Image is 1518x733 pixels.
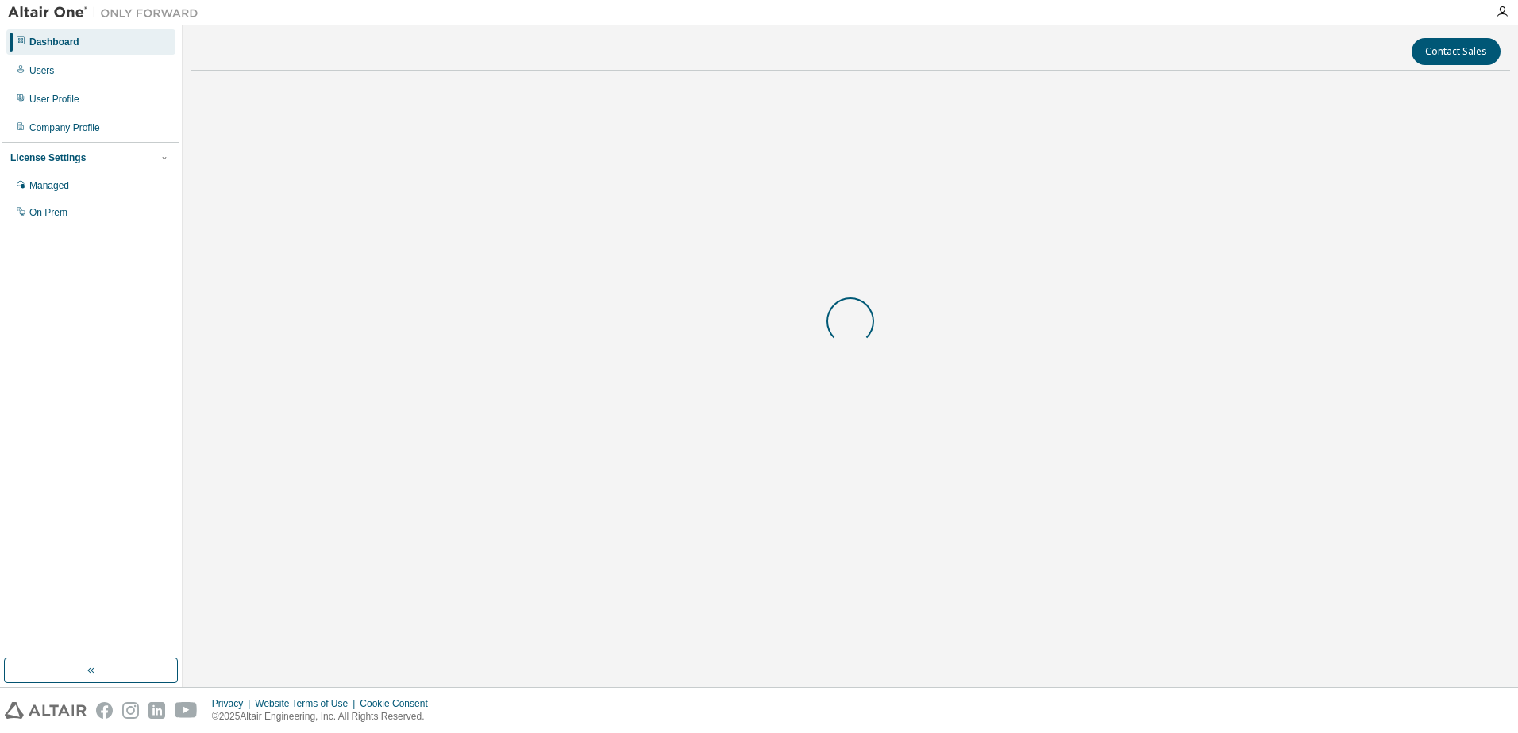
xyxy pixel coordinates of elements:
div: Cookie Consent [360,697,437,710]
div: User Profile [29,93,79,106]
img: linkedin.svg [148,702,165,719]
img: Altair One [8,5,206,21]
img: altair_logo.svg [5,702,87,719]
div: On Prem [29,206,67,219]
div: Company Profile [29,121,100,134]
div: Managed [29,179,69,192]
p: © 2025 Altair Engineering, Inc. All Rights Reserved. [212,710,437,723]
button: Contact Sales [1412,38,1501,65]
img: youtube.svg [175,702,198,719]
div: Privacy [212,697,255,710]
div: Website Terms of Use [255,697,360,710]
div: Dashboard [29,36,79,48]
img: facebook.svg [96,702,113,719]
img: instagram.svg [122,702,139,719]
div: Users [29,64,54,77]
div: License Settings [10,152,86,164]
